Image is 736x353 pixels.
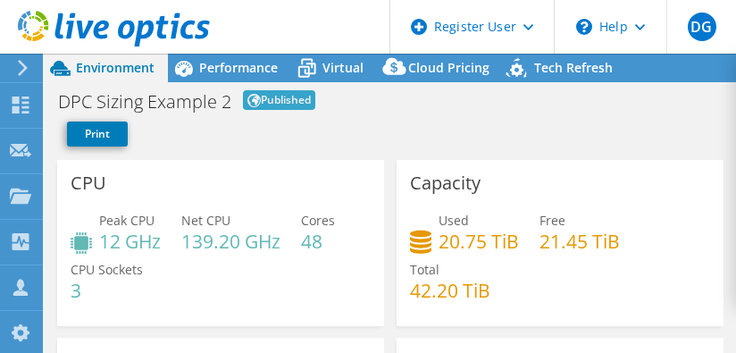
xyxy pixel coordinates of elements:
[67,122,128,147] a: Print
[534,59,613,76] span: Tech Refresh
[408,59,489,76] span: Cloud Pricing
[181,212,230,229] span: Net CPU
[410,173,481,193] h3: Capacity
[688,13,716,41] span: DG
[301,231,335,251] h4: 48
[439,231,519,251] h4: 20.75 TiB
[576,19,592,35] svg: \n
[99,231,161,251] h4: 12 GHz
[71,261,143,278] span: CPU Sockets
[76,59,155,76] span: Environment
[410,261,439,278] span: Total
[539,231,620,251] h4: 21.45 TiB
[58,93,231,111] h1: DPC Sizing Example 2
[99,212,155,229] span: Peak CPU
[181,231,280,251] h4: 139.20 GHz
[71,173,106,193] h3: CPU
[322,59,364,76] span: Virtual
[301,212,335,229] span: Cores
[71,281,143,300] h4: 3
[243,90,315,110] span: Published
[410,281,490,300] h4: 42.20 TiB
[539,212,565,229] span: Free
[439,212,469,229] span: Used
[199,59,278,76] span: Performance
